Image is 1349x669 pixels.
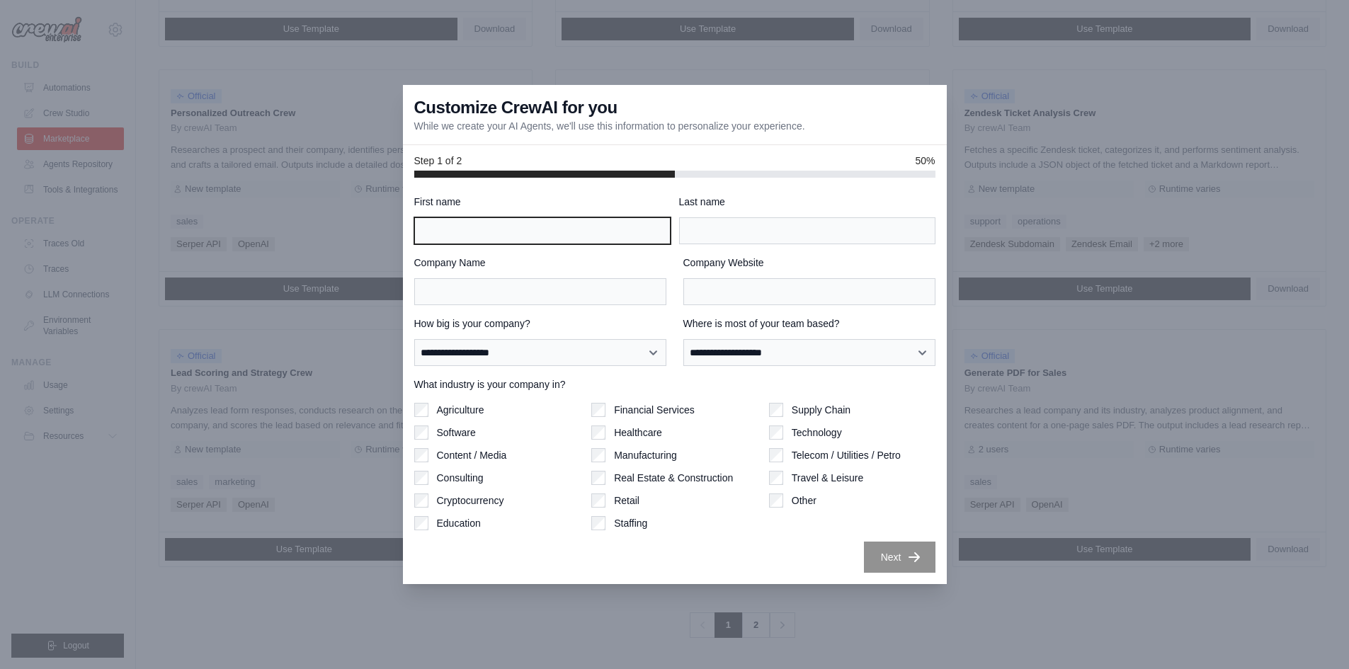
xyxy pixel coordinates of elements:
[437,493,504,508] label: Cryptocurrency
[683,316,935,331] label: Where is most of your team based?
[792,448,901,462] label: Telecom / Utilities / Petro
[614,516,647,530] label: Staffing
[614,425,662,440] label: Healthcare
[437,403,484,417] label: Agriculture
[614,403,695,417] label: Financial Services
[414,96,617,119] h3: Customize CrewAI for you
[614,448,677,462] label: Manufacturing
[614,493,639,508] label: Retail
[792,425,842,440] label: Technology
[915,154,935,168] span: 50%
[414,377,935,391] label: What industry is your company in?
[437,425,476,440] label: Software
[437,448,507,462] label: Content / Media
[792,493,816,508] label: Other
[414,316,666,331] label: How big is your company?
[679,195,935,209] label: Last name
[1278,601,1349,669] div: 聊天小组件
[864,542,935,573] button: Next
[792,471,863,485] label: Travel & Leisure
[414,256,666,270] label: Company Name
[414,154,462,168] span: Step 1 of 2
[437,516,481,530] label: Education
[414,119,805,133] p: While we create your AI Agents, we'll use this information to personalize your experience.
[792,403,850,417] label: Supply Chain
[437,471,484,485] label: Consulting
[683,256,935,270] label: Company Website
[1278,601,1349,669] iframe: Chat Widget
[614,471,733,485] label: Real Estate & Construction
[414,195,671,209] label: First name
